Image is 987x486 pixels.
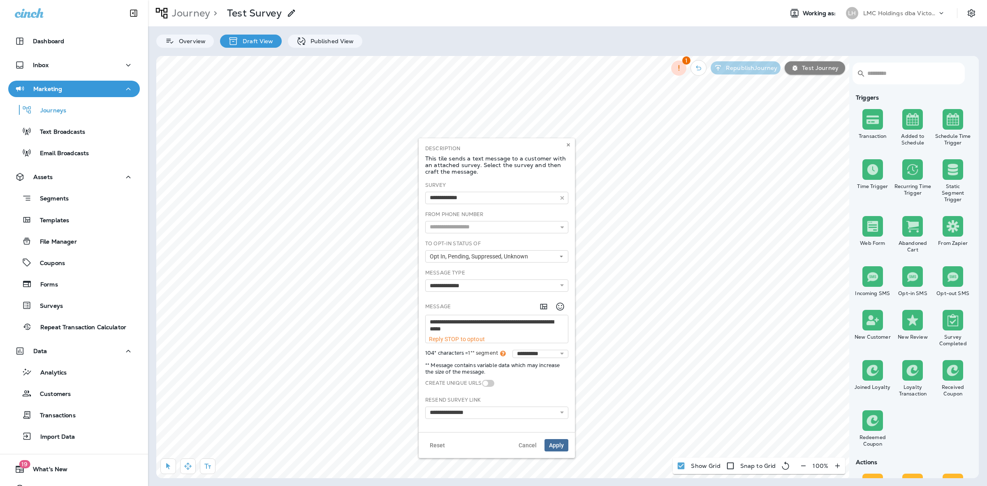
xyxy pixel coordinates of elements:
[544,439,568,451] button: Apply
[8,385,140,402] button: Customers
[33,38,64,44] p: Dashboard
[425,211,483,218] label: From Phone Number
[863,10,937,16] p: LMC Holdings dba Victory Lane Quick Oil Change
[934,290,971,297] div: Opt-out SMS
[33,174,53,180] p: Assets
[430,253,531,260] span: Opt In, Pending, Suppressed, Unknown
[854,290,891,297] div: Incoming SMS
[32,281,58,289] p: Forms
[853,459,973,465] div: Actions
[934,334,971,347] div: Survey Completed
[25,466,67,476] span: What's New
[854,183,891,190] div: Time Trigger
[33,348,47,354] p: Data
[8,461,140,477] button: 19What's New
[32,369,67,377] p: Analytics
[32,433,75,441] p: Import Data
[227,7,282,19] p: Test Survey
[8,318,140,335] button: Repeat Transaction Calculator
[425,145,461,152] label: Description
[19,460,30,468] span: 19
[894,133,931,146] div: Added to Schedule
[468,349,498,356] span: 1** segment
[853,94,973,101] div: Triggers
[32,260,65,267] p: Coupons
[8,81,140,97] button: Marketing
[33,62,49,68] p: Inbox
[854,133,891,140] div: Transaction
[425,250,568,263] button: Opt In, Pending, Suppressed, Unknown
[425,397,481,403] label: Resend Survey Link
[32,107,66,115] p: Journeys
[894,334,931,340] div: New Review
[425,182,446,188] label: Survey
[8,123,140,140] button: Text Broadcasts
[32,391,71,398] p: Customers
[425,303,451,310] label: Message
[8,343,140,359] button: Data
[32,217,69,225] p: Templates
[8,101,140,119] button: Journeys
[239,38,273,44] p: Draft View
[934,133,971,146] div: Schedule Time Trigger
[430,442,445,448] span: Reset
[32,195,69,203] p: Segments
[552,298,568,315] button: Select an emoji
[33,86,62,92] p: Marketing
[169,7,210,19] p: Journey
[854,384,891,391] div: Joined Loyalty
[8,57,140,73] button: Inbox
[799,65,839,71] p: Test Journey
[32,412,76,420] p: Transactions
[8,297,140,314] button: Surveys
[691,463,720,469] p: Show Grid
[425,350,506,358] span: 104* characters =
[8,211,140,228] button: Templates
[854,434,891,447] div: Redeemed Coupon
[535,298,552,315] button: Add in a premade template
[854,240,891,246] div: Web Form
[32,324,126,332] p: Repeat Transaction Calculator
[8,254,140,271] button: Coupons
[8,275,140,293] button: Forms
[740,463,776,469] p: Snap to Grid
[425,439,449,451] button: Reset
[934,240,971,246] div: From Zapier
[425,380,482,386] label: Create Unique URLs
[894,183,931,196] div: Recurring Time Trigger
[813,463,828,469] p: 100 %
[8,169,140,185] button: Assets
[549,442,564,448] span: Apply
[894,384,931,397] div: Loyalty Transaction
[425,240,481,247] label: To Opt-In Status Of
[934,384,971,397] div: Received Coupon
[210,7,217,19] p: >
[8,33,140,49] button: Dashboard
[854,334,891,340] div: New Customer
[425,270,465,276] label: Message Type
[8,144,140,161] button: Email Broadcasts
[785,61,845,74] button: Test Journey
[682,56,690,65] span: 1
[8,428,140,445] button: Import Data
[425,362,568,375] p: ** Message contains variable data which may increase the size of the message.
[846,7,858,19] div: LH
[8,406,140,423] button: Transactions
[894,290,931,297] div: Opt-in SMS
[32,150,89,158] p: Email Broadcasts
[32,238,77,246] p: File Manager
[514,439,541,451] button: Cancel
[306,38,354,44] p: Published View
[122,5,145,21] button: Collapse Sidebar
[175,38,206,44] p: Overview
[8,233,140,250] button: File Manager
[519,442,537,448] span: Cancel
[32,128,85,136] p: Text Broadcasts
[425,145,568,175] div: This tile sends a text message to a customer with an attached survey. Select the survey and then ...
[934,183,971,203] div: Static Segment Trigger
[964,6,979,21] button: Settings
[429,336,485,342] span: Reply STOP to optout
[894,240,931,253] div: Abandoned Cart
[8,363,140,381] button: Analytics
